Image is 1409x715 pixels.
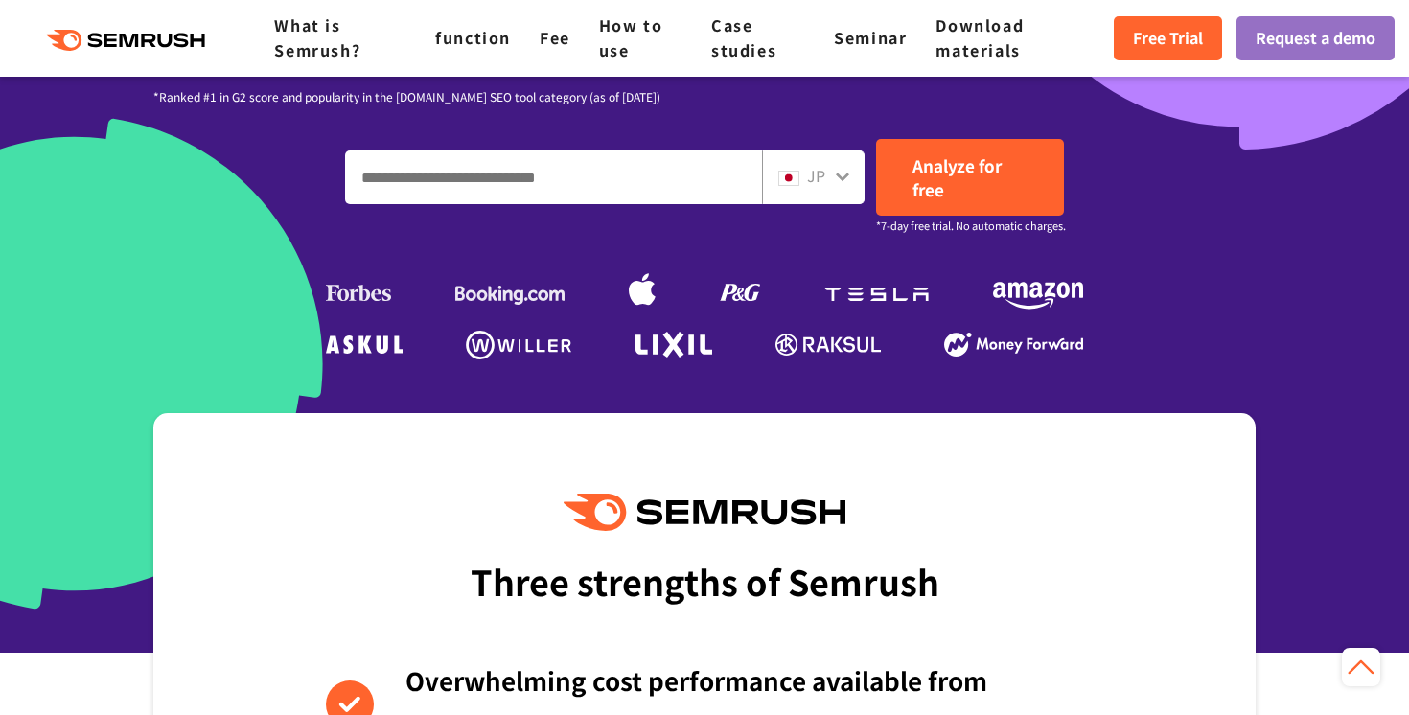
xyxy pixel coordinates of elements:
[834,26,907,49] a: Seminar
[876,139,1064,216] a: Analyze for free
[1114,16,1222,60] a: Free Trial
[876,218,1066,233] font: *7-day free trial. No automatic charges.
[912,153,1002,201] font: Analyze for free
[564,494,845,531] img: Semrush
[1236,16,1395,60] a: Request a demo
[346,151,761,203] input: Enter a domain, keyword or URL
[274,13,360,61] a: What is Semrush?
[711,13,776,61] a: Case studies
[471,556,939,606] font: Three strengths of Semrush
[935,13,1024,61] a: Download materials
[435,26,511,49] a: function
[153,88,660,104] font: *Ranked #1 in G2 score and popularity in the [DOMAIN_NAME] SEO tool category (as of [DATE])
[1256,26,1375,49] font: Request a demo
[540,26,570,49] a: Fee
[599,13,663,61] a: How to use
[1133,26,1203,49] font: Free Trial
[807,164,825,187] font: JP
